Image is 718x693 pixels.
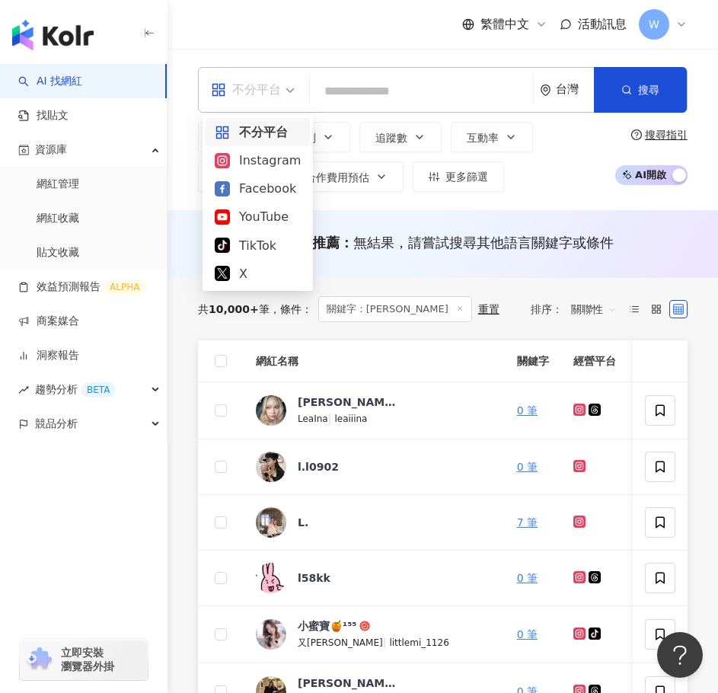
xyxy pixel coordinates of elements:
div: AI 推薦 ： [292,233,614,252]
span: 10,000+ [209,303,259,315]
a: 找貼文 [18,108,69,123]
a: 商案媒合 [18,314,79,329]
div: [PERSON_NAME] [298,675,397,691]
td: 178,982 [628,606,697,663]
div: 搜尋指引 [645,129,688,141]
td: 98,966 [628,382,697,439]
span: littlemi_1126 [389,637,448,648]
span: | [383,636,390,648]
button: 追蹤數 [359,122,442,152]
span: leaiiina [334,414,367,424]
button: 搜尋 [594,67,687,113]
img: KOL Avatar [256,563,286,593]
a: 0 筆 [517,628,538,640]
span: 繁體中文 [480,16,529,33]
button: 更多篩選 [413,161,504,192]
span: 條件 ： [270,303,312,315]
span: 追蹤數 [375,132,407,144]
span: 無結果，請嘗試搜尋其他語言關鍵字或條件 [353,235,614,251]
span: 趨勢分析 [35,372,116,407]
img: logo [12,20,94,50]
div: X [215,264,301,283]
span: LeaIna [298,414,328,424]
span: 資源庫 [35,133,67,167]
div: 不分平台 [215,123,301,142]
button: 類型 [198,122,270,152]
span: environment [540,85,551,96]
img: KOL Avatar [256,452,286,482]
div: 小蜜寶🍯¹⁵⁵ [298,618,356,634]
a: chrome extension立即安裝 瀏覽器外掛 [20,639,148,680]
div: [PERSON_NAME] [298,394,397,410]
div: BETA [81,382,116,398]
div: Facebook [215,179,301,198]
div: 不分平台 [211,78,281,102]
span: 立即安裝 瀏覽器外掛 [61,646,114,673]
div: TikTok [215,236,301,255]
img: KOL Avatar [256,507,286,538]
a: KOL Avatarl58kk [256,563,493,593]
a: 網紅管理 [37,177,79,192]
div: 台灣 [556,83,594,96]
button: 互動率 [451,122,533,152]
iframe: Help Scout Beacon - Open [657,632,703,678]
div: 重置 [478,303,499,315]
img: chrome extension [24,647,54,672]
button: 觀看率 [198,161,280,192]
span: 搜尋 [638,84,659,96]
div: 共 筆 [198,303,270,315]
th: 關鍵字 [505,340,561,382]
span: rise [18,385,29,395]
button: 性別 [279,122,350,152]
div: 排序： [531,297,625,321]
a: 貼文收藏 [37,245,79,260]
span: appstore [211,82,226,97]
th: 經營平台 [561,340,628,382]
span: 活動訊息 [578,17,627,31]
a: KOL Avatarl.l0902 [256,452,493,482]
span: question-circle [631,129,642,140]
span: 關聯性 [571,297,617,321]
a: 7 筆 [517,516,538,529]
a: searchAI 找網紅 [18,74,82,89]
a: 洞察報告 [18,348,79,363]
td: 12,291 [628,551,697,606]
a: 0 筆 [517,404,538,417]
span: 競品分析 [35,407,78,441]
span: 又[PERSON_NAME] [298,637,383,648]
div: L. [298,515,308,530]
span: 更多篩選 [445,171,488,183]
a: 0 筆 [517,572,538,584]
a: KOL Avatar[PERSON_NAME]LeaIna|leaiiina [256,394,493,426]
div: l.l0902 [298,459,339,474]
span: appstore [215,125,230,140]
span: 互動率 [467,132,499,144]
a: 0 筆 [517,461,538,473]
div: YouTube [215,207,301,226]
a: 網紅收藏 [37,211,79,226]
a: KOL AvatarL. [256,507,493,538]
div: Instagram [215,151,301,170]
a: KOL Avatar小蜜寶🍯¹⁵⁵又[PERSON_NAME]|littlemi_1126 [256,618,493,650]
a: 效益預測報告ALPHA [18,279,145,295]
div: l58kk [298,570,330,586]
button: 合作費用預估 [289,161,404,192]
span: W [649,16,659,33]
span: 關鍵字：[PERSON_NAME] [318,296,472,322]
span: 合作費用預估 [305,171,369,184]
img: KOL Avatar [256,619,286,650]
span: | [328,412,335,424]
img: KOL Avatar [256,395,286,426]
td: 10,161 [628,439,697,495]
th: 總追蹤數 [628,340,697,382]
td: 11,151 [628,495,697,551]
th: 網紅名稱 [244,340,505,382]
